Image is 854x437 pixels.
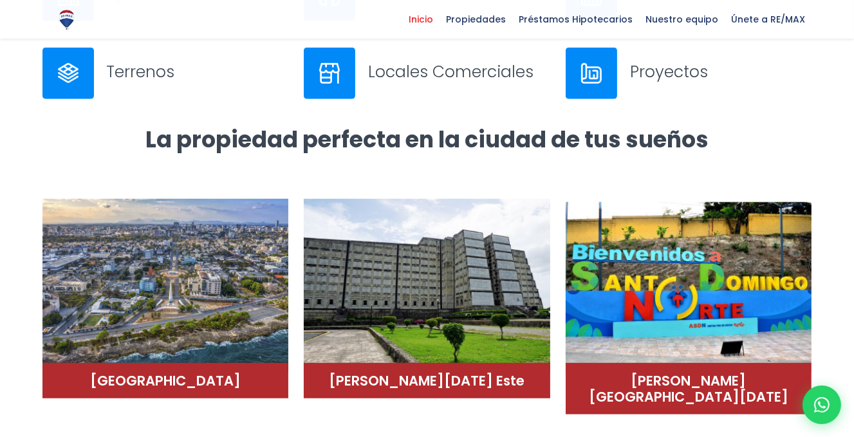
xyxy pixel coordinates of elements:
h3: Terrenos [107,60,289,83]
a: Terrenos [42,48,289,99]
a: Distrito Nacional (3)[PERSON_NAME][DATE] Este [304,189,550,398]
img: Logo de REMAX [55,8,78,31]
h4: [PERSON_NAME][DATE] Este [317,373,537,389]
a: Distrito Nacional (2)[GEOGRAPHIC_DATA] [42,189,289,398]
span: Préstamos Hipotecarios [513,10,640,29]
span: Únete a RE/MAX [725,10,812,29]
span: Propiedades [440,10,513,29]
h4: [PERSON_NAME][GEOGRAPHIC_DATA][DATE] [579,373,799,405]
span: Inicio [403,10,440,29]
strong: La propiedad perfecta en la ciudad de tus sueños [145,124,709,155]
h4: [GEOGRAPHIC_DATA] [55,373,276,389]
img: Distrito Nacional (3) [304,199,550,373]
span: Nuestro equipo [640,10,725,29]
a: Santo Domingo Norte[PERSON_NAME][GEOGRAPHIC_DATA][DATE] [566,189,812,414]
a: Locales Comerciales [304,48,550,99]
a: Proyectos [566,48,812,99]
h3: Proyectos [630,60,812,83]
img: Distrito Nacional (2) [42,199,289,373]
h3: Locales Comerciales [368,60,550,83]
img: Santo Domingo Norte [566,199,812,373]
